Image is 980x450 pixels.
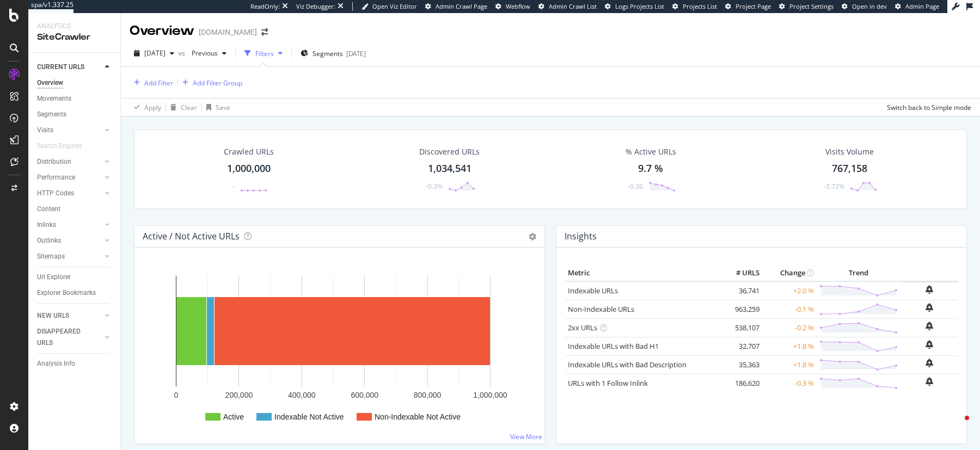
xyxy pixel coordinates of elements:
div: arrow-right-arrow-left [261,28,268,36]
i: Options [529,233,536,241]
div: -0.30 [628,182,643,191]
div: Url Explorer [37,272,71,283]
button: Switch back to Simple mode [883,98,971,116]
div: Analysis Info [37,358,75,369]
a: Open Viz Editor [362,2,417,11]
a: Project Settings [779,2,834,11]
a: Segments [37,109,113,120]
a: Webflow [495,2,530,11]
div: Performance [37,172,75,183]
a: Project Page [725,2,771,11]
a: Admin Page [895,2,939,11]
div: Crawled URLs [224,146,274,157]
span: Project Page [736,2,771,10]
a: Outlinks [37,235,102,246]
button: [DATE] [130,45,179,62]
div: 1,034,541 [428,162,471,176]
div: HTTP Codes [37,188,74,199]
td: +1.8 % [762,355,817,374]
div: bell-plus [926,285,933,294]
a: Inlinks [37,219,102,231]
span: Projects List [683,2,717,10]
div: Add Filter Group [193,78,242,88]
div: Visits [37,125,53,136]
td: +2.0 % [762,281,817,300]
span: vs [179,48,187,58]
div: bell-plus [926,377,933,386]
div: Apply [144,103,161,112]
span: 2025 Sep. 5th [144,48,166,58]
a: Explorer Bookmarks [37,287,113,299]
div: Explorer Bookmarks [37,287,96,299]
span: Open Viz Editor [372,2,417,10]
div: [DATE] [346,49,366,58]
div: Switch back to Simple mode [887,103,971,112]
div: Sitemaps [37,251,65,262]
a: Indexable URLs [568,286,618,295]
th: # URLS [719,265,762,281]
div: Content [37,204,60,215]
text: 600,000 [351,391,378,399]
a: Admin Crawl List [538,2,597,11]
button: Save [202,98,230,116]
div: Visits Volume [825,146,874,157]
button: Add Filter Group [178,76,242,89]
button: Segments[DATE] [296,45,370,62]
td: 36,741 [719,281,762,300]
button: Filters [240,45,287,62]
th: Change [762,265,817,281]
div: bell-plus [926,340,933,349]
th: Metric [565,265,719,281]
iframe: Intercom live chat [943,413,969,439]
a: Non-Indexable URLs [568,304,634,314]
text: 0 [174,391,179,399]
span: Project Settings [789,2,834,10]
div: Overview [37,77,63,89]
span: Logs Projects List [615,2,664,10]
td: -0.1 % [762,300,817,318]
a: 2xx URLs [568,323,597,332]
td: -0.2 % [762,318,817,337]
div: Filters [255,49,274,58]
span: Admin Page [905,2,939,10]
a: Overview [37,77,113,89]
div: NEW URLS [37,310,69,322]
text: Non-Indexable Not Active [375,412,461,421]
div: Outlinks [37,235,61,246]
a: URLs with 1 Follow Inlink [568,378,648,388]
svg: A chart. [143,265,536,435]
text: Indexable Not Active [274,412,344,421]
div: bell-plus [926,322,933,330]
div: Analytics [37,22,112,31]
span: Webflow [506,2,530,10]
div: 9.7 % [638,162,663,176]
div: bell-plus [926,303,933,312]
a: Logs Projects List [605,2,664,11]
div: Distribution [37,156,71,168]
a: Sitemaps [37,251,102,262]
div: -0.3% [426,182,443,191]
a: HTTP Codes [37,188,102,199]
div: DISAPPEARED URLS [37,326,92,349]
a: Search Engines [37,140,93,152]
text: 200,000 [225,391,253,399]
div: ReadOnly: [250,2,280,11]
div: Overview [130,22,194,40]
div: Clear [181,103,197,112]
div: Viz Debugger: [296,2,335,11]
div: 1,000,000 [227,162,271,176]
a: Content [37,204,113,215]
div: CURRENT URLS [37,61,84,73]
a: Projects List [672,2,717,11]
td: 538,107 [719,318,762,337]
div: - [232,182,235,191]
h4: Active / Not Active URLs [143,229,240,244]
a: Analysis Info [37,358,113,369]
a: Movements [37,93,113,104]
div: 767,158 [832,162,867,176]
a: Open in dev [842,2,887,11]
a: Visits [37,125,102,136]
a: Distribution [37,156,102,168]
span: Segments [313,49,343,58]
